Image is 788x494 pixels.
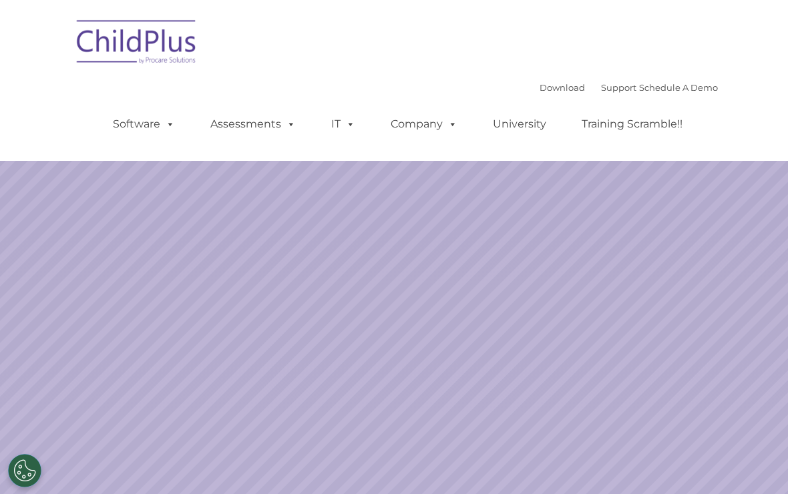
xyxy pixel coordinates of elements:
a: Download [540,82,585,93]
a: Schedule A Demo [639,82,718,93]
a: Support [601,82,636,93]
img: ChildPlus by Procare Solutions [70,11,204,77]
a: Training Scramble!! [568,111,696,138]
a: IT [318,111,369,138]
button: Cookies Settings [8,454,41,487]
a: Software [100,111,188,138]
a: Company [377,111,471,138]
font: | [540,82,718,93]
a: Assessments [197,111,309,138]
a: University [479,111,560,138]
